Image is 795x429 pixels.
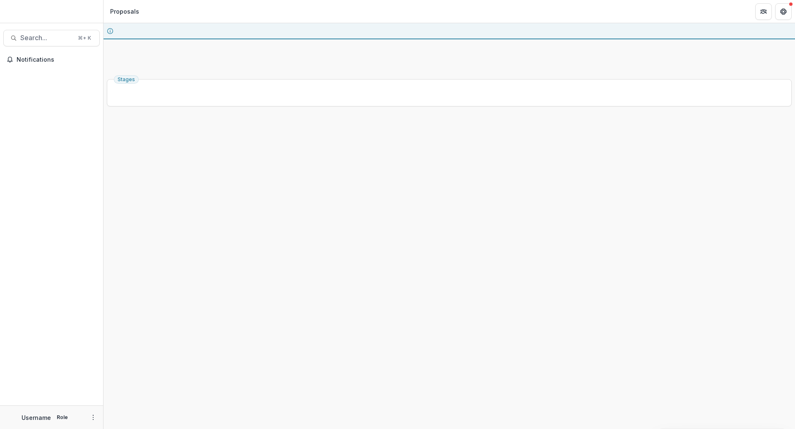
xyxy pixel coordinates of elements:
[3,53,100,66] button: Notifications
[118,77,135,82] span: Stages
[17,56,96,63] span: Notifications
[3,30,100,46] button: Search...
[755,3,772,20] button: Partners
[54,414,70,421] p: Role
[20,34,73,42] span: Search...
[22,413,51,422] p: Username
[107,5,142,17] nav: breadcrumb
[76,34,93,43] div: ⌘ + K
[775,3,792,20] button: Get Help
[110,7,139,16] div: Proposals
[88,412,98,422] button: More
